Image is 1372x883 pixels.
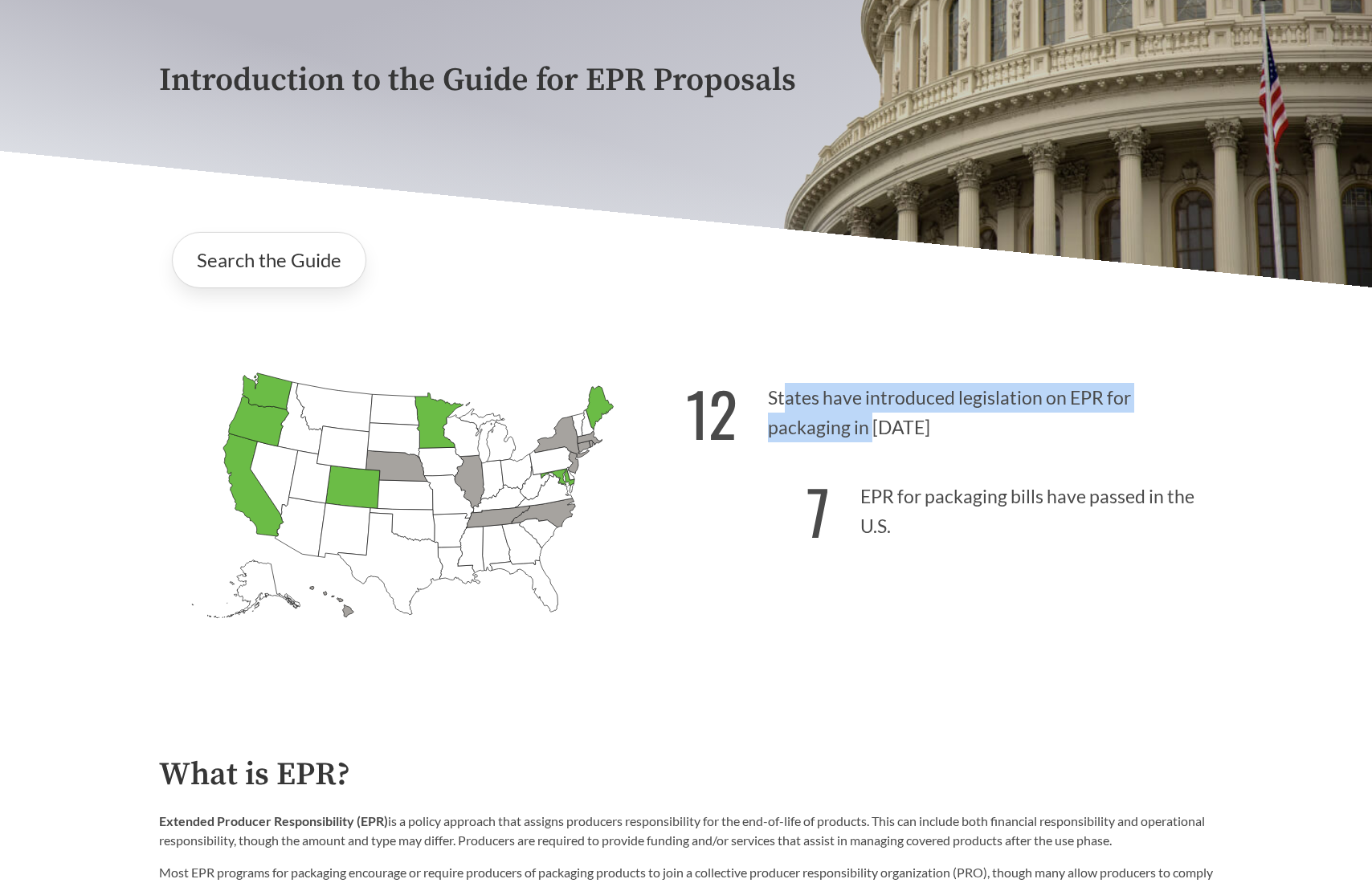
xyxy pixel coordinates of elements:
h2: What is EPR? [159,757,1213,793]
p: EPR for packaging bills have passed in the U.S. [686,458,1213,556]
strong: 12 [686,368,737,458]
a: Search the Guide [172,232,366,288]
strong: Extended Producer Responsibility (EPR) [159,813,388,828]
p: is a policy approach that assigns producers responsibility for the end-of-life of products. This ... [159,812,1213,850]
strong: 7 [806,466,830,555]
p: Introduction to the Guide for EPR Proposals [159,63,1213,99]
p: States have introduced legislation on EPR for packaging in [DATE] [686,359,1213,458]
